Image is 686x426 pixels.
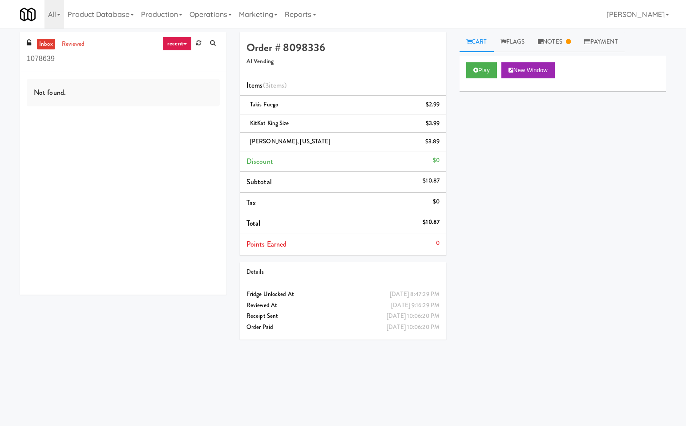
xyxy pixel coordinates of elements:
a: reviewed [60,39,87,50]
span: Points Earned [246,239,287,249]
span: Discount [246,156,273,166]
span: KitKat King Size [250,119,289,127]
img: Micromart [20,7,36,22]
div: [DATE] 10:06:20 PM [387,322,440,333]
span: Tax [246,198,256,208]
span: Subtotal [246,177,272,187]
div: [DATE] 8:47:29 PM [390,289,440,300]
div: $2.99 [426,99,440,110]
button: Play [466,62,497,78]
div: $3.99 [426,118,440,129]
span: Not found. [34,87,66,97]
button: New Window [501,62,555,78]
span: Total [246,218,261,228]
span: Items [246,80,287,90]
div: Reviewed At [246,300,440,311]
span: Takis Fuego [250,100,278,109]
div: $0 [433,196,440,207]
h5: AI Vending [246,58,440,65]
div: $10.87 [423,217,440,228]
a: inbox [37,39,55,50]
span: (3 ) [263,80,287,90]
div: [DATE] 9:16:29 PM [391,300,440,311]
h4: Order # 8098336 [246,42,440,53]
div: Order Paid [246,322,440,333]
div: $10.87 [423,175,440,187]
div: Details [246,267,440,278]
a: Payment [577,32,625,52]
a: Notes [531,32,577,52]
a: recent [162,37,192,51]
div: Fridge Unlocked At [246,289,440,300]
div: [DATE] 10:06:20 PM [387,311,440,322]
input: Search vision orders [27,51,220,67]
ng-pluralize: items [269,80,285,90]
div: $0 [433,155,440,166]
span: [PERSON_NAME], [US_STATE] [250,137,331,146]
div: Receipt Sent [246,311,440,322]
a: Cart [460,32,494,52]
div: $3.89 [425,136,440,147]
div: 0 [436,238,440,249]
a: Flags [494,32,532,52]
